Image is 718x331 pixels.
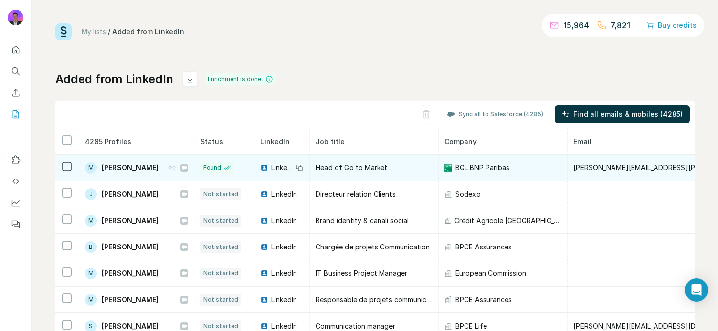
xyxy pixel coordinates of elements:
span: LinkedIn [271,216,297,226]
button: Use Surfe API [8,172,23,190]
span: Company [444,137,477,145]
button: Dashboard [8,194,23,211]
div: B [85,241,97,253]
span: [PERSON_NAME] [102,189,159,199]
span: LinkedIn [260,137,290,145]
span: LinkedIn [271,163,293,173]
span: Crédit Agricole [GEOGRAPHIC_DATA] [454,216,561,226]
span: [PERSON_NAME] [102,216,159,226]
img: company-logo [444,164,452,172]
span: Responsable de projets communication [316,295,443,304]
span: BGL BNP Paribas [455,163,509,173]
div: M [85,215,97,227]
button: Buy credits [646,19,697,32]
span: Not started [203,322,238,331]
div: M [85,268,97,279]
img: LinkedIn logo [260,269,268,277]
span: Not started [203,216,238,225]
span: Not started [203,190,238,199]
a: My lists [82,27,106,36]
span: Directeur relation Clients [316,190,396,198]
img: Surfe Logo [55,23,72,40]
span: Job title [316,137,345,145]
span: Not started [203,269,238,278]
img: LinkedIn logo [260,322,268,330]
span: Head of Go to Market [316,164,387,172]
span: Status [200,137,223,145]
button: Quick start [8,41,23,59]
span: BPCE Assurances [455,295,512,305]
button: Sync all to Salesforce (4285) [440,107,550,122]
span: LinkedIn [271,242,297,252]
span: Communication manager [316,322,395,330]
span: [PERSON_NAME] [102,295,159,305]
span: Chargée de projets Communication [316,243,430,251]
span: LinkedIn [271,321,297,331]
span: [PERSON_NAME] [102,269,159,278]
div: M [85,162,97,174]
p: 15,964 [563,20,589,31]
img: Avatar [8,10,23,25]
span: [PERSON_NAME] [102,163,159,173]
div: M [85,294,97,306]
img: LinkedIn logo [260,190,268,198]
span: IT Business Project Manager [316,269,407,277]
span: Not started [203,243,238,251]
span: [PERSON_NAME] [102,321,159,331]
button: Find all emails & mobiles (4285) [555,105,690,123]
button: Search [8,62,23,80]
span: Email [573,137,591,145]
span: LinkedIn [271,269,297,278]
span: LinkedIn [271,189,297,199]
span: LinkedIn [271,295,297,305]
span: 4285 Profiles [85,137,131,145]
span: BPCE Assurances [455,242,512,252]
div: Added from LinkedIn [112,27,184,37]
div: Open Intercom Messenger [685,278,708,302]
button: My lists [8,105,23,123]
span: Find all emails & mobiles (4285) [573,109,683,119]
div: J [85,188,97,200]
button: Use Surfe on LinkedIn [8,151,23,168]
img: LinkedIn logo [260,217,268,225]
h1: Added from LinkedIn [55,71,173,87]
li: / [108,27,110,37]
p: 7,821 [611,20,630,31]
div: Enrichment is done [205,73,276,85]
button: Enrich CSV [8,84,23,102]
img: LinkedIn logo [260,296,268,304]
span: Not started [203,295,238,304]
img: LinkedIn logo [260,164,268,172]
span: Sodexo [455,189,481,199]
span: Found [203,164,221,172]
span: [PERSON_NAME] [102,242,159,252]
button: Feedback [8,215,23,233]
img: LinkedIn logo [260,243,268,251]
span: Brand identity & canali social [316,216,409,225]
span: European Commission [455,269,526,278]
span: BPCE Life [455,321,487,331]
